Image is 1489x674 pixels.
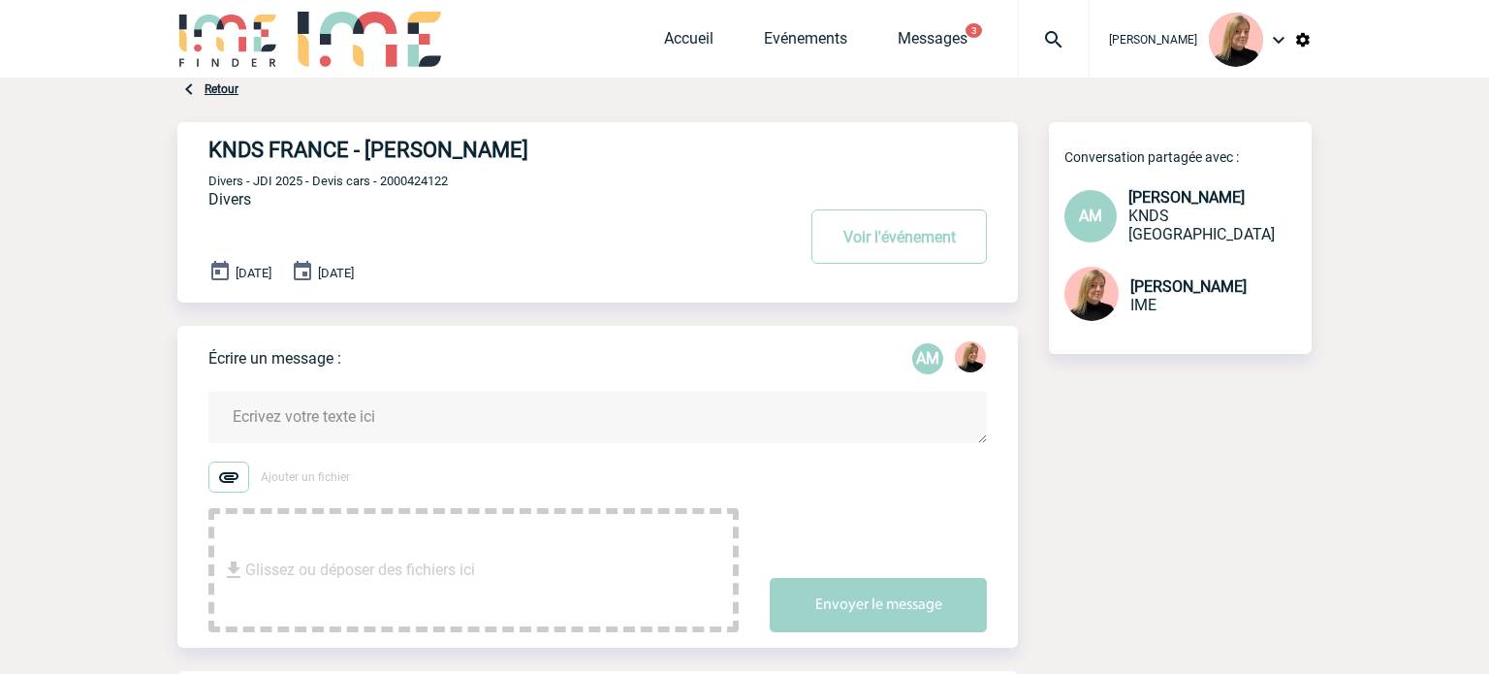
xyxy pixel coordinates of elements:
[222,559,245,582] img: file_download.svg
[205,82,238,96] a: Retour
[208,174,448,188] span: Divers - JDI 2025 - Devis cars - 2000424122
[912,343,943,374] p: AM
[764,29,847,56] a: Evénements
[1209,13,1263,67] img: 131233-0.png
[208,138,737,162] h4: KNDS FRANCE - [PERSON_NAME]
[208,190,251,209] span: Divers
[955,341,986,376] div: Estelle PERIOU
[966,23,982,38] button: 3
[177,12,278,67] img: IME-Finder
[1064,149,1312,165] p: Conversation partagée avec :
[955,341,986,372] img: 131233-0.png
[318,266,354,280] span: [DATE]
[236,266,271,280] span: [DATE]
[898,29,967,56] a: Messages
[1064,267,1119,321] img: 131233-0.png
[261,470,350,484] span: Ajouter un fichier
[1130,277,1247,296] span: [PERSON_NAME]
[1128,188,1245,207] span: [PERSON_NAME]
[912,343,943,374] div: Aurélie MORO
[1130,296,1156,314] span: IME
[1109,33,1197,47] span: [PERSON_NAME]
[811,209,987,264] button: Voir l'événement
[208,349,341,368] p: Écrire un message :
[245,522,475,619] span: Glissez ou déposer des fichiers ici
[770,578,987,632] button: Envoyer le message
[1128,207,1275,243] span: KNDS [GEOGRAPHIC_DATA]
[1079,207,1102,225] span: AM
[664,29,713,56] a: Accueil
